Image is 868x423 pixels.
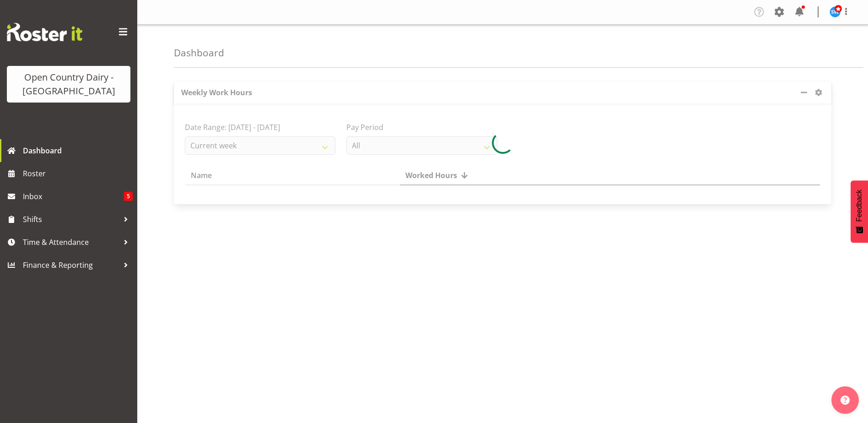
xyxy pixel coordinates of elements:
span: Roster [23,167,133,180]
div: Open Country Dairy - [GEOGRAPHIC_DATA] [16,70,121,98]
button: Feedback - Show survey [851,180,868,243]
img: Rosterit website logo [7,23,82,41]
span: 5 [124,192,133,201]
img: help-xxl-2.png [841,396,850,405]
span: Shifts [23,212,119,226]
span: Inbox [23,190,124,203]
span: Time & Attendance [23,235,119,249]
img: steve-webb7510.jpg [830,6,841,17]
span: Finance & Reporting [23,258,119,272]
span: Dashboard [23,144,133,157]
span: Feedback [855,190,863,222]
h4: Dashboard [174,48,224,58]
